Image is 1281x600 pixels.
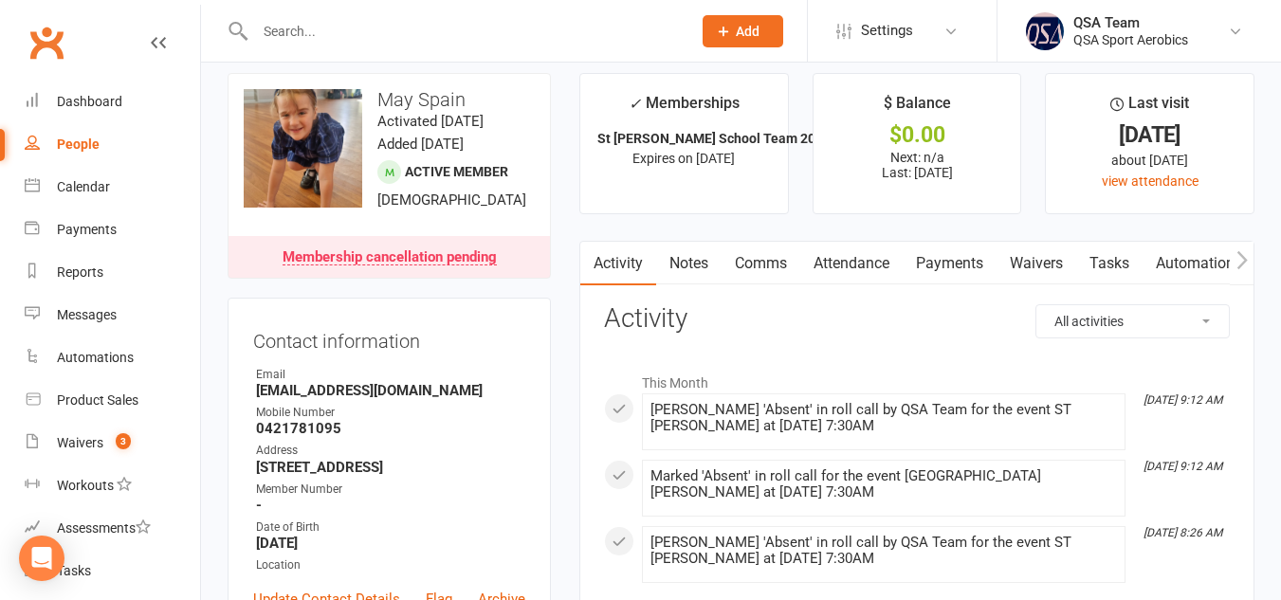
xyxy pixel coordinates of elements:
div: Member Number [256,481,525,499]
div: Location [256,556,525,574]
div: Assessments [57,520,151,536]
a: Activity [580,242,656,285]
div: People [57,136,100,152]
a: Workouts [25,464,200,507]
div: Automations [57,350,134,365]
i: [DATE] 8:26 AM [1144,526,1222,539]
strong: [DATE] [256,535,525,552]
li: This Month [604,363,1230,393]
strong: 0421781095 [256,420,525,437]
div: Last visit [1110,91,1189,125]
a: Comms [722,242,800,285]
p: Next: n/a Last: [DATE] [831,150,1004,180]
div: [PERSON_NAME] 'Absent' in roll call by QSA Team for the event ST [PERSON_NAME] at [DATE] 7:30AM [650,402,1117,434]
a: Notes [656,242,722,285]
a: Payments [25,209,200,251]
a: Waivers 3 [25,422,200,464]
a: People [25,123,200,166]
div: Payments [57,222,117,237]
img: image1709872210.png [244,89,362,208]
div: $0.00 [831,125,1004,145]
a: view attendance [1102,173,1199,189]
h3: Contact information [253,323,525,352]
a: Calendar [25,166,200,209]
time: Added [DATE] [377,136,464,153]
i: [DATE] 9:12 AM [1144,460,1222,473]
span: Expires on [DATE] [632,151,735,166]
img: thumb_image1645967867.png [1026,12,1064,50]
div: Tasks [57,563,91,578]
a: Tasks [1076,242,1143,285]
a: Automations [25,336,200,379]
a: Dashboard [25,81,200,123]
div: $ Balance [884,91,951,125]
div: Mobile Number [256,404,525,422]
div: Date of Birth [256,518,525,536]
div: [PERSON_NAME] 'Absent' in roll call by QSA Team for the event ST [PERSON_NAME] at [DATE] 7:30AM [650,535,1117,567]
div: Membership cancellation pending [283,250,497,265]
span: 3 [116,433,131,449]
span: Settings [861,9,913,52]
div: Workouts [57,478,114,493]
strong: [EMAIL_ADDRESS][DOMAIN_NAME] [256,382,525,399]
div: Calendar [57,179,110,194]
div: about [DATE] [1063,150,1236,171]
span: Add [736,24,759,39]
div: Waivers [57,435,103,450]
div: Product Sales [57,392,138,408]
div: Dashboard [57,94,122,109]
time: Activated [DATE] [377,113,484,130]
a: Waivers [997,242,1076,285]
strong: - [256,497,525,514]
div: Open Intercom Messenger [19,536,64,581]
i: [DATE] 9:12 AM [1144,393,1222,407]
div: [DATE] [1063,125,1236,145]
span: [DEMOGRAPHIC_DATA] [377,191,526,209]
a: Attendance [800,242,903,285]
strong: St [PERSON_NAME] School Team 2025 [597,131,831,146]
a: Payments [903,242,997,285]
div: Address [256,442,525,460]
div: Memberships [629,91,740,126]
a: Tasks [25,550,200,592]
div: Reports [57,264,103,280]
div: Marked 'Absent' in roll call for the event [GEOGRAPHIC_DATA][PERSON_NAME] at [DATE] 7:30AM [650,468,1117,500]
div: Messages [57,307,117,322]
h3: Activity [604,304,1230,334]
span: Active member [405,164,508,179]
strong: [STREET_ADDRESS] [256,459,525,476]
a: Product Sales [25,379,200,422]
a: Automations [1143,242,1255,285]
h3: May Spain [244,89,535,110]
a: Clubworx [23,19,70,66]
a: Messages [25,294,200,336]
input: Search... [249,18,678,45]
div: QSA Team [1073,14,1188,31]
a: Reports [25,251,200,294]
div: QSA Sport Aerobics [1073,31,1188,48]
i: ✓ [629,95,641,113]
div: Email [256,366,525,384]
a: Assessments [25,507,200,550]
button: Add [703,15,783,47]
